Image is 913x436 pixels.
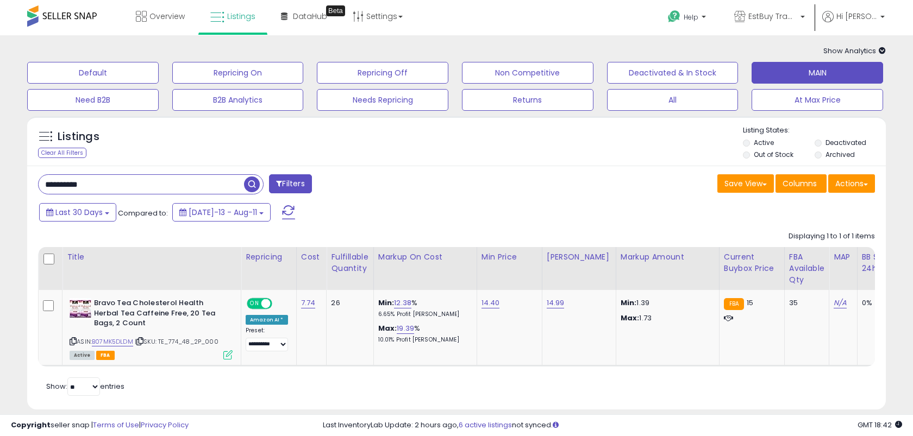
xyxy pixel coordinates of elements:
b: Min: [378,298,395,308]
button: Non Competitive [462,62,593,84]
span: Columns [783,178,817,189]
div: Title [67,251,236,263]
span: Show Analytics [823,46,886,56]
div: [PERSON_NAME] [547,251,611,263]
img: 51TWoC1cRPL._SL40_.jpg [70,298,91,320]
span: OFF [271,299,288,308]
div: Last InventoryLab Update: 2 hours ago, not synced. [323,420,902,431]
b: Max: [378,323,397,333]
span: Compared to: [118,208,168,218]
i: Get Help [667,10,681,23]
a: B07MK5DLDM [92,337,133,346]
button: [DATE]-13 - Aug-11 [172,203,271,222]
div: % [378,324,468,344]
span: [DATE]-13 - Aug-11 [189,207,257,218]
p: 1.39 [621,298,711,308]
p: 1.73 [621,313,711,323]
span: ON [248,299,261,308]
button: Needs Repricing [317,89,448,111]
span: All listings currently available for purchase on Amazon [70,351,95,360]
div: Repricing [246,251,292,263]
span: EstBuy Trading [748,11,797,22]
a: Help [659,2,717,35]
button: Actions [828,174,875,193]
a: 14.40 [481,298,500,308]
div: Displaying 1 to 1 of 1 items [789,231,875,242]
a: Hi [PERSON_NAME] [822,11,885,35]
button: Repricing On [172,62,304,84]
button: Columns [776,174,827,193]
span: Hi [PERSON_NAME] [836,11,877,22]
strong: Copyright [11,420,51,430]
div: 0% [862,298,898,308]
div: Preset: [246,327,288,351]
span: 15 [747,298,753,308]
a: 19.39 [397,323,414,334]
button: At Max Price [752,89,883,111]
div: BB Share 24h. [862,251,902,274]
a: 7.74 [301,298,316,308]
span: Help [684,12,698,22]
div: ASIN: [70,298,233,358]
span: | SKU: TE_774_48_2P_000 [135,337,218,346]
p: 6.65% Profit [PERSON_NAME] [378,311,468,318]
span: DataHub [293,11,327,22]
a: 14.99 [547,298,565,308]
div: Fulfillable Quantity [331,251,368,274]
div: MAP [834,251,852,263]
small: FBA [724,298,744,310]
a: Terms of Use [93,420,139,430]
strong: Max: [621,313,640,323]
a: N/A [834,298,847,308]
span: 2025-09-11 18:42 GMT [858,420,902,430]
button: MAIN [752,62,883,84]
button: Last 30 Days [39,203,116,222]
div: seller snap | | [11,420,189,431]
a: 6 active listings [459,420,512,430]
strong: Min: [621,298,637,308]
span: FBA [96,351,115,360]
div: Min Price [481,251,537,263]
span: Last 30 Days [55,207,103,218]
span: Overview [149,11,185,22]
button: B2B Analytics [172,89,304,111]
label: Out of Stock [754,150,793,159]
b: Bravo Tea Cholesterol Health Herbal Tea Caffeine Free, 20 Tea Bags, 2 Count [94,298,226,331]
span: Listings [227,11,255,22]
button: Deactivated & In Stock [607,62,739,84]
button: Returns [462,89,593,111]
div: % [378,298,468,318]
h5: Listings [58,129,99,144]
a: 12.38 [394,298,411,308]
label: Active [754,138,774,147]
div: Tooltip anchor [326,5,345,16]
div: Markup Amount [621,251,715,263]
div: 26 [331,298,365,308]
div: Clear All Filters [38,148,86,158]
div: Current Buybox Price [724,251,780,274]
button: Save View [717,174,774,193]
div: Cost [301,251,322,263]
p: Listing States: [743,125,885,136]
button: Filters [269,174,311,193]
div: FBA Available Qty [789,251,824,286]
p: 10.01% Profit [PERSON_NAME] [378,336,468,344]
button: Default [27,62,159,84]
div: 35 [789,298,821,308]
div: Amazon AI * [246,315,288,325]
span: Show: entries [46,381,124,391]
button: Need B2B [27,89,159,111]
button: All [607,89,739,111]
label: Deactivated [826,138,866,147]
div: Markup on Cost [378,251,472,263]
a: Privacy Policy [141,420,189,430]
button: Repricing Off [317,62,448,84]
label: Archived [826,150,855,159]
th: The percentage added to the cost of goods (COGS) that forms the calculator for Min & Max prices. [373,247,477,290]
